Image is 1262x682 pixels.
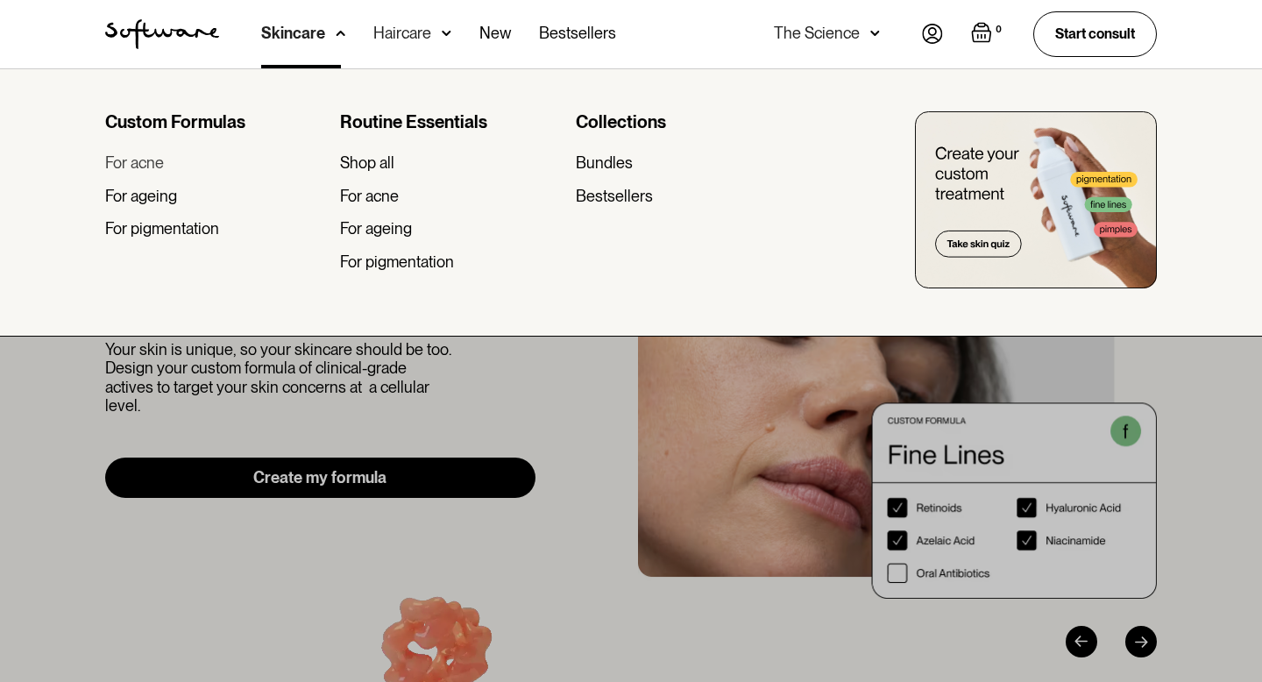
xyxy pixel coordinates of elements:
[105,153,164,173] div: For acne
[105,187,177,206] div: For ageing
[340,219,561,238] a: For ageing
[340,187,399,206] div: For acne
[105,111,326,132] div: Custom Formulas
[105,187,326,206] a: For ageing
[105,19,219,49] img: Software Logo
[340,153,561,173] a: Shop all
[576,187,797,206] a: Bestsellers
[261,25,325,42] div: Skincare
[340,111,561,132] div: Routine Essentials
[442,25,451,42] img: arrow down
[576,187,653,206] div: Bestsellers
[1033,11,1157,56] a: Start consult
[774,25,860,42] div: The Science
[340,252,454,272] div: For pigmentation
[336,25,345,42] img: arrow down
[340,187,561,206] a: For acne
[576,111,797,132] div: Collections
[373,25,431,42] div: Haircare
[870,25,880,42] img: arrow down
[915,111,1157,288] img: create you custom treatment bottle
[971,22,1005,46] a: Open empty cart
[576,153,797,173] a: Bundles
[992,22,1005,38] div: 0
[105,219,326,238] a: For pigmentation
[340,252,561,272] a: For pigmentation
[105,219,219,238] div: For pigmentation
[340,153,394,173] div: Shop all
[105,19,219,49] a: home
[576,153,633,173] div: Bundles
[105,153,326,173] a: For acne
[340,219,412,238] div: For ageing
